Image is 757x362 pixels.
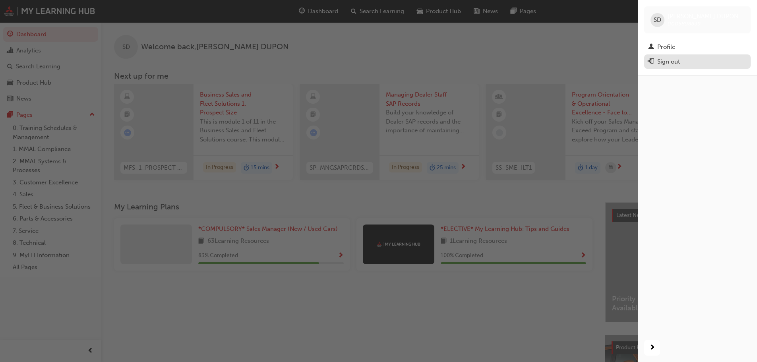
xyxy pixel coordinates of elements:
span: [PERSON_NAME] DUPON [668,13,738,20]
a: Profile [644,40,751,54]
div: Profile [657,43,675,52]
span: next-icon [649,343,655,353]
span: 0005898839 [668,20,701,27]
div: Sign out [657,57,680,66]
span: man-icon [648,44,654,51]
button: Sign out [644,54,751,69]
span: SD [654,15,661,25]
span: exit-icon [648,58,654,66]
